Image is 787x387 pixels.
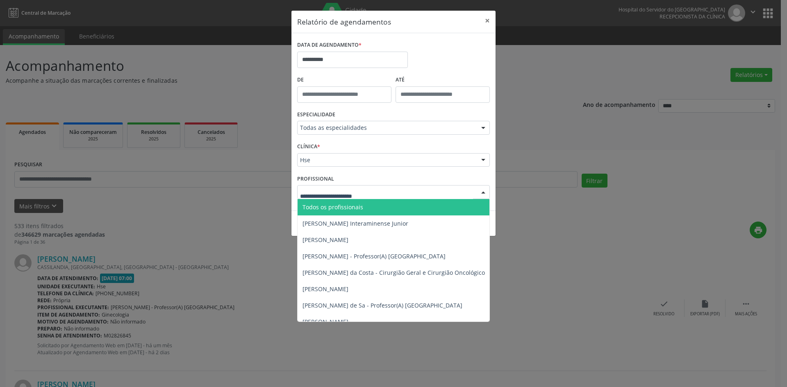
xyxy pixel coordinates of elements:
span: [PERSON_NAME] [303,318,348,326]
button: Close [479,11,496,31]
label: De [297,74,391,86]
label: CLÍNICA [297,140,320,153]
span: [PERSON_NAME] de Sa - Professor(A) [GEOGRAPHIC_DATA] [303,301,462,309]
span: [PERSON_NAME] [303,285,348,293]
span: [PERSON_NAME] Interaminense Junior [303,220,408,227]
span: Hse [300,156,473,164]
h5: Relatório de agendamentos [297,16,391,27]
span: [PERSON_NAME] da Costa - Cirurgião Geral e Cirurgião Oncológico [303,269,485,276]
span: [PERSON_NAME] - Professor(A) [GEOGRAPHIC_DATA] [303,252,446,260]
label: DATA DE AGENDAMENTO [297,39,362,52]
span: [PERSON_NAME] [303,236,348,244]
label: ATÉ [396,74,490,86]
label: ESPECIALIDADE [297,109,335,121]
label: PROFISSIONAL [297,172,334,185]
span: Todas as especialidades [300,124,473,132]
span: Todos os profissionais [303,203,363,211]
